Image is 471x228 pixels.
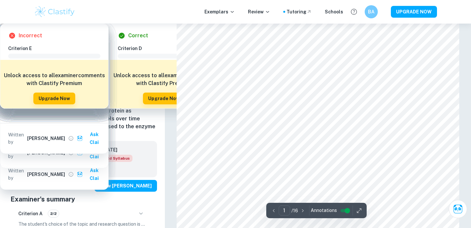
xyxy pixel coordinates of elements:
button: BA [365,5,378,18]
h6: Criterion E [8,45,106,52]
span: 2/2 [48,211,59,217]
p: The student's choice of the topic and research question is well-justified, as they demonstrate a ... [18,220,147,228]
button: Upgrade Now [143,93,185,104]
button: View full profile [66,134,76,143]
p: Review [248,8,270,15]
a: Schools [325,8,343,15]
span: Old Syllabus [102,155,132,162]
button: View [PERSON_NAME] [95,180,157,192]
button: Help and Feedback [348,6,359,17]
p: Exemplars [204,8,235,15]
p: Written by [8,131,26,146]
h6: Unlock access to all examiner comments with Clastify Premium [113,72,215,87]
button: View full profile [66,170,76,179]
button: Ask Clai [76,165,106,184]
div: Starting from the May 2025 session, the Biology IA requirements have changed. It's OK to refer to... [102,155,132,162]
button: Ask Clai [76,129,106,148]
a: Tutoring [287,8,312,15]
h6: [DATE] [102,146,127,153]
h6: Incorrect [19,32,42,40]
p: Written by [8,167,26,182]
button: Ask Clai [449,200,467,218]
button: UPGRADE NOW [391,6,437,18]
button: Upgrade Now [33,93,75,104]
h6: [PERSON_NAME] [27,171,65,178]
img: clai.svg [77,135,83,142]
h6: Correct [128,32,148,40]
img: clai.svg [77,171,83,178]
span: Annotations [311,207,337,214]
img: Clastify logo [34,5,76,18]
p: / 16 [291,207,298,214]
h6: BA [368,8,375,15]
h5: Examiner's summary [10,194,154,204]
h6: [PERSON_NAME] [27,135,65,142]
h6: Criterion D [118,45,215,52]
h6: Unlock access to all examiner comments with Clastify Premium [4,72,105,87]
h6: Criterion A [18,210,43,217]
